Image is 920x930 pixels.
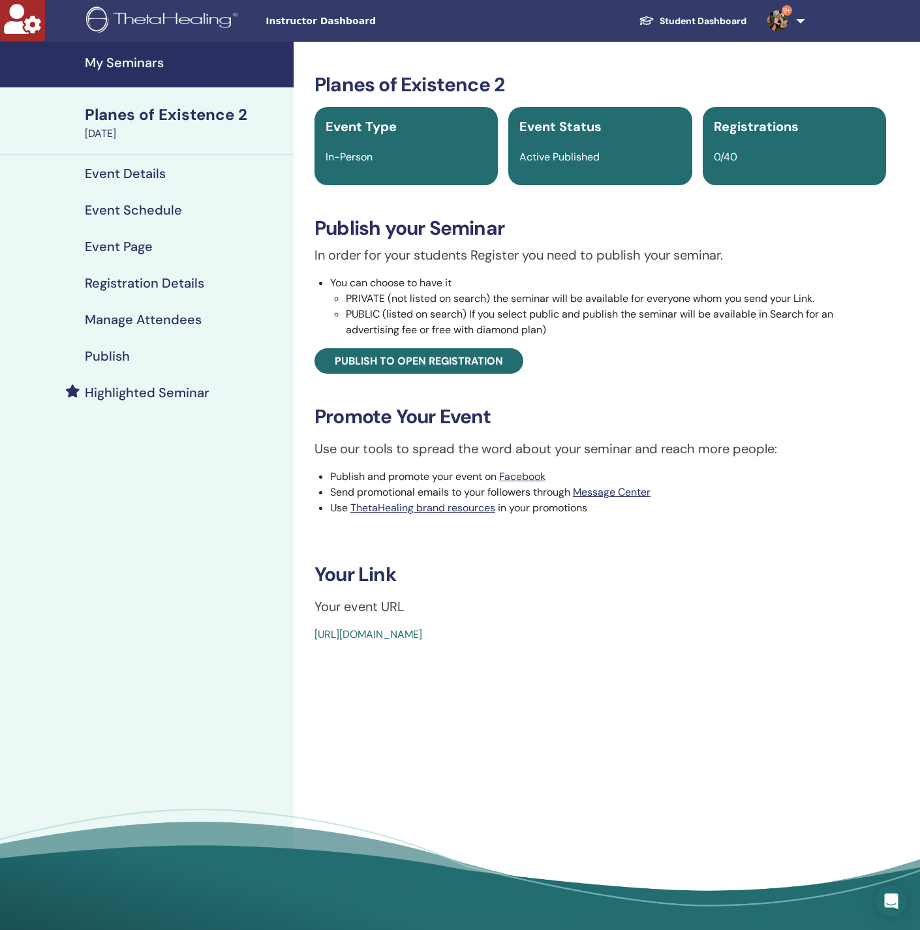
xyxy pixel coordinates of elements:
img: graduation-cap-white.svg [639,15,654,26]
h4: Event Page [85,239,153,254]
a: Student Dashboard [628,9,757,33]
span: Event Status [519,118,602,135]
h4: Manage Attendees [85,312,202,327]
h4: Event Details [85,166,166,181]
div: Planes of Existence 2 [85,104,286,126]
h4: Registration Details [85,275,204,291]
h3: Publish your Seminar [314,217,886,240]
a: Facebook [499,470,545,483]
li: Publish and promote your event on [330,469,886,485]
h4: Highlighted Seminar [85,385,209,400]
a: Planes of Existence 2[DATE] [77,104,294,142]
a: Message Center [573,485,651,499]
p: Use our tools to spread the word about your seminar and reach more people: [314,439,886,458]
h4: Event Schedule [85,202,182,218]
span: Active Published [519,150,600,164]
h3: Planes of Existence 2 [314,73,886,97]
h3: Promote Your Event [314,405,886,428]
span: Instructor Dashboard [266,14,461,28]
a: ThetaHealing brand resources [350,501,495,515]
span: 0/40 [714,150,737,164]
p: In order for your students Register you need to publish your seminar. [314,245,886,265]
img: default.jpg [767,10,788,31]
a: [URL][DOMAIN_NAME] [314,627,422,641]
div: Open Intercom Messenger [876,886,907,917]
span: Publish to open registration [335,354,503,368]
h4: My Seminars [85,55,286,70]
div: [DATE] [85,126,286,142]
li: Send promotional emails to your followers through [330,485,886,500]
a: Publish to open registration [314,348,523,374]
li: You can choose to have it [330,275,886,338]
h3: Your Link [314,563,886,586]
span: 9+ [782,5,792,16]
span: Registrations [714,118,799,135]
li: PUBLIC (listed on search) If you select public and publish the seminar will be available in Searc... [346,307,886,338]
span: In-Person [326,150,373,164]
img: logo.png [86,7,242,36]
span: Event Type [326,118,397,135]
h4: Publish [85,348,130,364]
p: Your event URL [314,597,886,616]
li: Use in your promotions [330,500,886,516]
li: PRIVATE (not listed on search) the seminar will be available for everyone whom you send your Link. [346,291,886,307]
